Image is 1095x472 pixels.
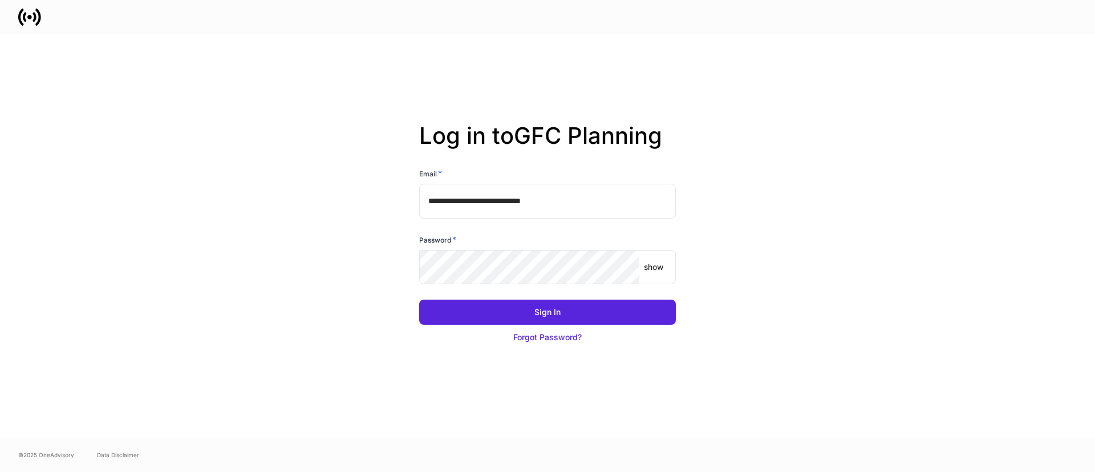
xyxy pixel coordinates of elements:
[97,450,139,459] a: Data Disclaimer
[513,332,582,343] div: Forgot Password?
[534,306,561,318] div: Sign In
[419,168,442,179] h6: Email
[419,325,676,350] button: Forgot Password?
[419,300,676,325] button: Sign In
[419,234,456,245] h6: Password
[644,261,663,273] p: show
[18,450,74,459] span: © 2025 OneAdvisory
[419,122,676,168] h2: Log in to GFC Planning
